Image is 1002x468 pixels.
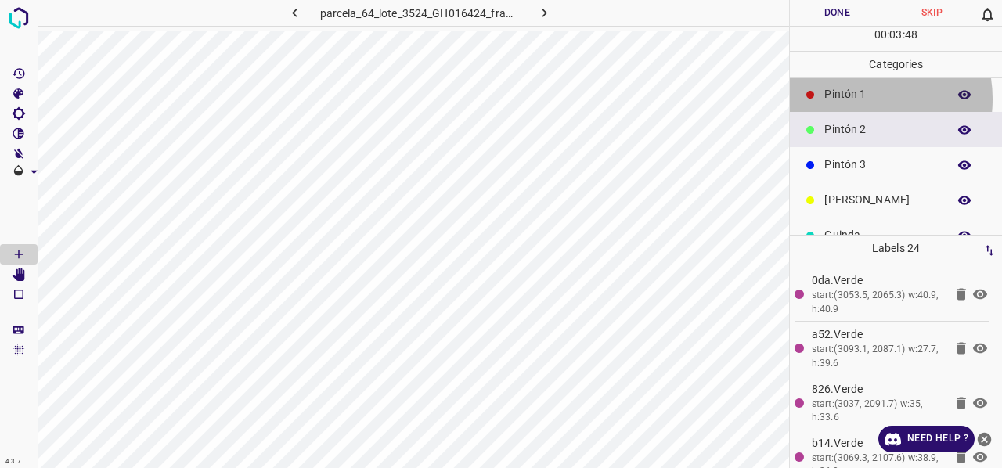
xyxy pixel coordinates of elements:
[790,52,1002,77] p: Categories
[812,272,944,289] p: 0da.Verde
[824,121,939,138] p: Pintón 2
[905,27,917,43] p: 48
[812,289,944,316] div: start:(3053.5, 2065.3) w:40.9, h:40.9
[824,192,939,208] p: [PERSON_NAME]
[878,426,975,452] a: Need Help ?
[790,182,1002,218] div: [PERSON_NAME]
[824,227,939,243] p: Guinda
[790,147,1002,182] div: Pintón 3
[975,426,994,452] button: close-help
[5,4,33,32] img: logo
[812,435,944,452] p: b14.Verde
[790,77,1002,112] div: Pintón 1
[889,27,902,43] p: 03
[795,236,997,261] p: Labels 24
[812,398,944,425] div: start:(3037, 2091.7) w:35, h:33.6
[320,4,520,26] h6: parcela_64_lote_3524_GH016424_frame_00115_111244.jpg
[790,112,1002,147] div: Pintón 2
[874,27,917,51] div: : :
[2,455,25,468] div: 4.3.7
[824,86,939,103] p: Pintón 1
[812,381,944,398] p: 826.Verde
[874,27,887,43] p: 00
[812,326,944,343] p: a52.Verde
[790,218,1002,253] div: Guinda
[812,343,944,370] div: start:(3093.1, 2087.1) w:27.7, h:39.6
[824,157,939,173] p: Pintón 3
